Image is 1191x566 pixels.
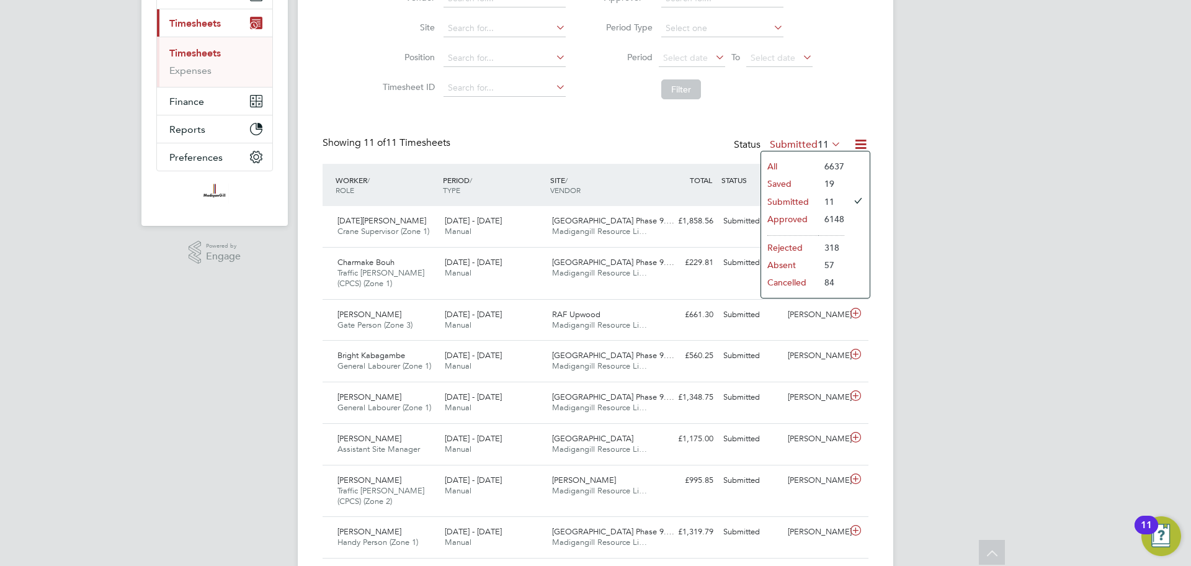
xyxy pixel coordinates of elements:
span: / [367,175,370,185]
span: [PERSON_NAME] [337,309,401,320]
div: £1,319.79 [654,522,718,542]
li: 57 [818,256,844,274]
div: [PERSON_NAME] [783,429,847,449]
span: [GEOGRAPHIC_DATA] Phase 9.… [552,392,674,402]
div: SITE [547,169,654,201]
div: [PERSON_NAME] [783,522,847,542]
span: Crane Supervisor (Zone 1) [337,226,429,236]
li: Rejected [761,239,818,256]
a: Go to home page [156,184,273,204]
label: Period Type [597,22,653,33]
span: [PERSON_NAME] [552,475,616,485]
span: [DATE] - [DATE] [445,475,502,485]
span: Charmake Bouh [337,257,395,267]
li: All [761,158,818,175]
label: Submitted [770,138,841,151]
span: Madigangill Resource Li… [552,537,647,547]
span: / [470,175,472,185]
input: Search for... [444,20,566,37]
div: Submitted [718,305,783,325]
span: Finance [169,96,204,107]
span: VENDOR [550,185,581,195]
label: Period [597,52,653,63]
span: Manual [445,320,471,330]
li: Saved [761,175,818,192]
span: 11 [818,138,829,151]
span: [GEOGRAPHIC_DATA] Phase 9.… [552,215,674,226]
span: To [728,49,744,65]
div: 11 [1141,525,1152,541]
input: Select one [661,20,783,37]
span: Madigangill Resource Li… [552,444,647,454]
span: [GEOGRAPHIC_DATA] [552,433,633,444]
span: [PERSON_NAME] [337,526,401,537]
span: Madigangill Resource Li… [552,485,647,496]
div: £1,858.56 [654,211,718,231]
div: £661.30 [654,305,718,325]
li: Approved [761,210,818,228]
span: [GEOGRAPHIC_DATA] Phase 9.… [552,257,674,267]
span: [GEOGRAPHIC_DATA] Phase 9.… [552,350,674,361]
div: [PERSON_NAME] [783,346,847,366]
span: Powered by [206,241,241,251]
span: General Labourer (Zone 1) [337,361,431,371]
span: / [565,175,568,185]
button: Filter [661,79,701,99]
span: [DATE] - [DATE] [445,433,502,444]
span: Preferences [169,151,223,163]
a: Expenses [169,65,212,76]
div: STATUS [718,169,783,191]
span: [PERSON_NAME] [337,433,401,444]
span: ROLE [336,185,354,195]
li: 6637 [818,158,844,175]
span: Engage [206,251,241,262]
label: Timesheet ID [379,81,435,92]
div: PERIOD [440,169,547,201]
div: Submitted [718,211,783,231]
span: Manual [445,402,471,413]
li: 6148 [818,210,844,228]
label: Position [379,52,435,63]
span: [DATE] - [DATE] [445,309,502,320]
span: Madigangill Resource Li… [552,402,647,413]
span: [DATE] - [DATE] [445,526,502,537]
li: Cancelled [761,274,818,291]
span: 11 Timesheets [364,137,450,149]
div: Submitted [718,253,783,273]
span: [DATE] - [DATE] [445,215,502,226]
span: [GEOGRAPHIC_DATA] Phase 9.… [552,526,674,537]
span: Madigangill Resource Li… [552,267,647,278]
span: Bright Kabagambe [337,350,405,361]
span: [DATE] - [DATE] [445,392,502,402]
span: 11 of [364,137,386,149]
div: [PERSON_NAME] [783,470,847,491]
li: Submitted [761,193,818,210]
span: Assistant Site Manager [337,444,420,454]
span: Madigangill Resource Li… [552,320,647,330]
span: [DATE] - [DATE] [445,257,502,267]
div: Submitted [718,470,783,491]
span: Select date [663,52,708,63]
span: [PERSON_NAME] [337,392,401,402]
span: Madigangill Resource Li… [552,226,647,236]
li: 84 [818,274,844,291]
label: Site [379,22,435,33]
span: [DATE] - [DATE] [445,350,502,361]
div: Submitted [718,429,783,449]
button: Open Resource Center, 11 new notifications [1141,516,1181,556]
div: £1,175.00 [654,429,718,449]
button: Finance [157,88,272,115]
div: £1,348.75 [654,387,718,408]
li: 19 [818,175,844,192]
button: Reports [157,115,272,143]
div: Timesheets [157,37,272,87]
span: Manual [445,361,471,371]
span: Madigangill Resource Li… [552,361,647,371]
div: WORKER [332,169,440,201]
span: Manual [445,226,471,236]
li: 11 [818,193,844,210]
span: [PERSON_NAME] [337,475,401,485]
li: Absent [761,256,818,274]
span: Reports [169,124,205,135]
div: [PERSON_NAME] [783,387,847,408]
